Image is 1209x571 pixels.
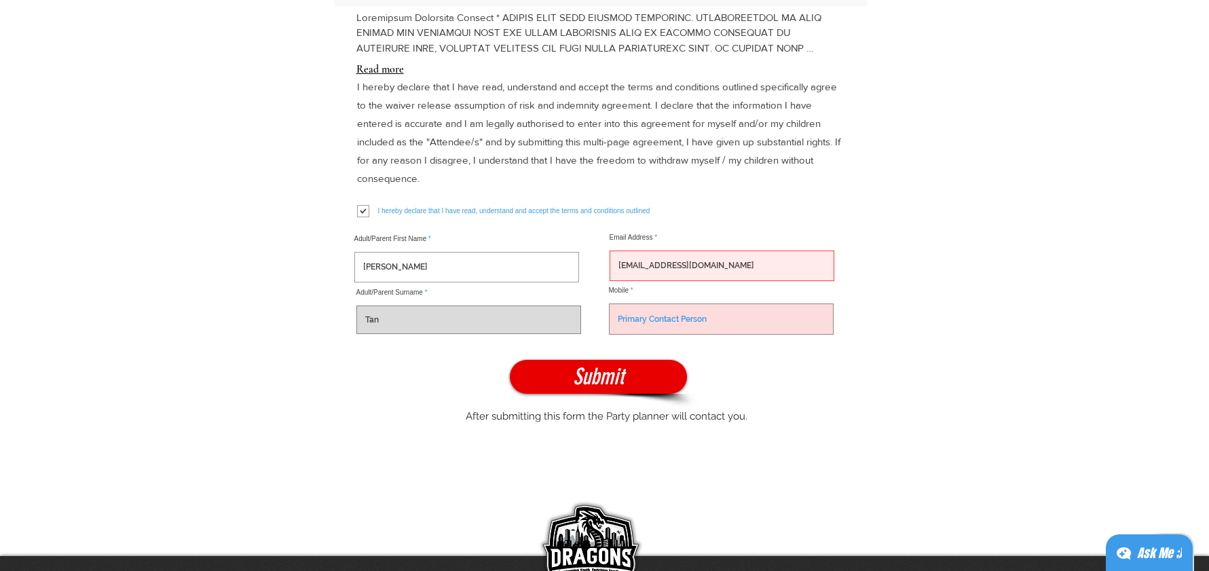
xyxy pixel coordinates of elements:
[354,252,579,282] input: First Name / Adult
[1137,544,1182,563] div: Ask Me ;)
[356,62,404,76] button: Read more
[510,360,687,394] button: Submit
[466,410,747,422] span: After submitting this form the Party planner will contact you.
[610,251,834,281] input: Primary email | same used when booking
[356,289,581,296] label: Adult/Parent Surname
[609,287,834,294] label: Mobile
[356,10,838,56] p: Loremipsum Dolorsita Consect * ADIPIS ELIT SEDD EIUSMOD TEMPORINC. UTLABOREETDOL MA ALIQ ENIMAD M...
[609,303,834,335] input: Primary Contact Person
[356,306,581,334] input: Last Name / Adult
[573,361,624,392] span: Submit
[354,236,579,242] label: Adult/Parent First Name
[357,81,840,184] span: ​I hereby declare that I have read, understand and accept the terms and conditions outlined speci...
[378,207,650,215] span: ​I hereby declare that I have read, understand and accept the terms and conditions outlined
[610,234,834,241] label: Email Address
